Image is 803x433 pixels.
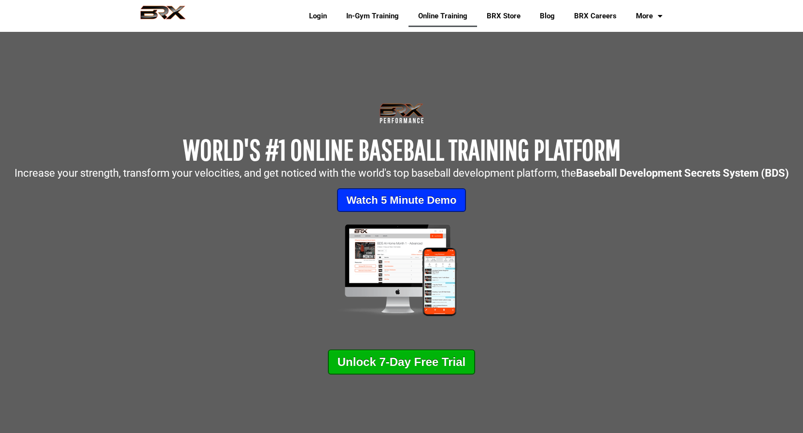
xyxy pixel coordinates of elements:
[325,222,478,319] img: Mockup-2-large
[564,5,626,27] a: BRX Careers
[328,349,475,375] a: Unlock 7-Day Free Trial
[626,5,672,27] a: More
[378,101,425,126] img: Transparent-Black-BRX-Logo-White-Performance
[576,167,789,179] strong: Baseball Development Secrets System (BDS)
[337,188,466,212] a: Watch 5 Minute Demo
[183,133,620,166] span: WORLD'S #1 ONLINE BASEBALL TRAINING PLATFORM
[131,5,195,27] img: BRX Performance
[299,5,337,27] a: Login
[530,5,564,27] a: Blog
[409,5,477,27] a: Online Training
[477,5,530,27] a: BRX Store
[292,5,672,27] div: Navigation Menu
[337,5,409,27] a: In-Gym Training
[5,168,798,179] p: Increase your strength, transform your velocities, and get noticed with the world's top baseball ...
